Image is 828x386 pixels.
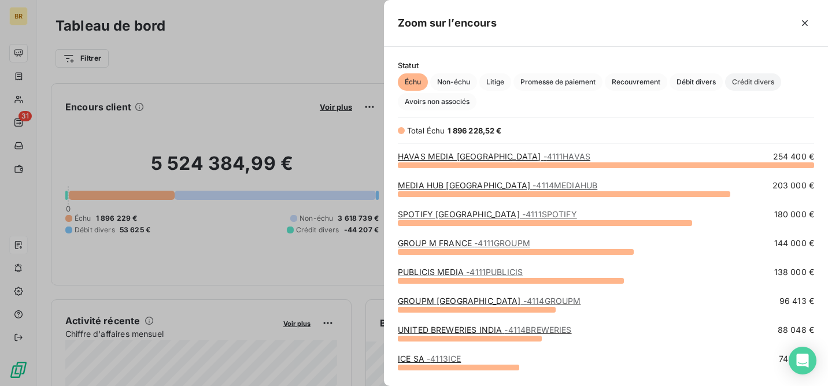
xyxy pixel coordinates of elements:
a: ICE SA [398,354,461,363]
a: GROUP M FRANCE [398,238,530,248]
span: - 4114GROUPM [523,296,581,306]
span: 1 896 228,52 € [448,126,502,135]
span: 138 000 € [774,266,814,278]
a: HAVAS MEDIA [GEOGRAPHIC_DATA] [398,151,590,161]
a: UNITED BREWERIES INDIA [398,325,572,335]
span: 88 048 € [778,324,814,336]
span: 203 000 € [772,180,814,191]
span: 254 400 € [773,151,814,162]
button: Promesse de paiement [513,73,602,91]
button: Litige [479,73,511,91]
button: Échu [398,73,428,91]
span: Total Échu [407,126,445,135]
span: - 4114BREWERIES [504,325,571,335]
span: 144 000 € [774,237,814,249]
button: Avoirs non associés [398,93,476,110]
a: SPOTIFY [GEOGRAPHIC_DATA] [398,209,577,219]
a: PUBLICIS MEDIA [398,267,523,277]
span: - 4111GROUPM [474,238,530,248]
span: - 4114MEDIAHUB [533,180,597,190]
span: - 4111SPOTIFY [522,209,577,219]
span: 96 413 € [779,295,814,307]
button: Non-échu [430,73,477,91]
span: Statut [398,61,814,70]
span: 74 038 € [779,353,814,365]
h5: Zoom sur l’encours [398,15,497,31]
div: Open Intercom Messenger [789,347,816,374]
span: 180 000 € [774,209,814,220]
span: - 4111HAVAS [544,151,591,161]
button: Débit divers [670,73,723,91]
button: Crédit divers [725,73,781,91]
div: grid [384,151,828,372]
span: - 4113ICE [427,354,461,363]
button: Recouvrement [605,73,667,91]
span: - 4111PUBLICIS [466,267,523,277]
a: GROUPM [GEOGRAPHIC_DATA] [398,296,581,306]
a: MEDIA HUB [GEOGRAPHIC_DATA] [398,180,597,190]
